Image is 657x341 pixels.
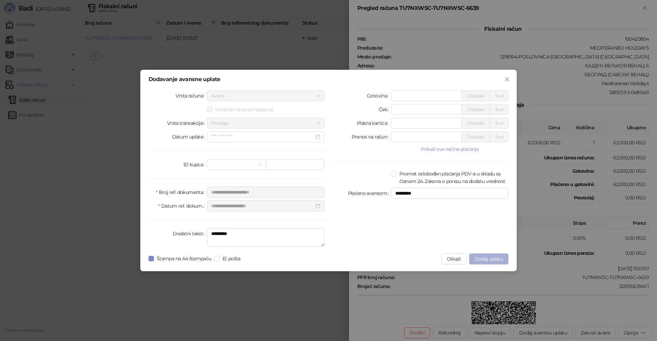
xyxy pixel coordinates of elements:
span: Dodaj uplatu [475,256,503,262]
label: Platna kartica [357,118,391,129]
button: Otkaži [441,253,466,264]
label: Ček [379,104,391,115]
span: close [504,77,510,82]
label: Dodatni tekst [173,228,207,239]
span: Promet oslobođen plaćanja PDV-a u skladu sa članom 24. Zakona o porezu na dodatu vrednost [397,170,508,185]
label: Datum uplate [172,131,207,142]
span: Štampa na A4 štampaču [154,255,214,262]
button: Sve [490,104,508,115]
button: Dodaj uplatu [469,253,508,264]
input: Datum ref. dokum. [211,202,314,210]
input: Datum uplate [211,133,314,141]
textarea: Dodatni tekst [207,228,324,247]
button: Sve [490,131,508,142]
label: Gotovina [367,90,391,101]
button: Ostatak [462,118,490,129]
button: Close [502,74,513,85]
label: Vrsta transakcije [167,118,207,129]
label: Prenos na račun [352,131,391,142]
button: Ostatak [462,90,490,101]
label: Plaćeno avansom [348,188,391,199]
label: Vrsta računa [176,90,207,101]
button: Prikaži sve načine plaćanja [391,145,508,153]
span: Zatvori [502,77,513,82]
label: Broj ref. dokumenta [156,187,207,198]
button: Ostatak [462,104,490,115]
span: Avans [211,91,320,101]
label: Datum ref. dokum. [158,200,207,211]
span: Prodaja [211,118,320,128]
button: Sve [490,118,508,129]
input: Broj ref. dokumenta [207,187,324,198]
button: Sve [490,90,508,101]
div: Dodavanje avansne uplate [149,77,508,82]
span: Konačan iznos je nepoznat [212,106,276,113]
button: Ostatak [462,131,490,142]
span: El. pošta [220,255,243,262]
label: ID kupca [183,159,207,170]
